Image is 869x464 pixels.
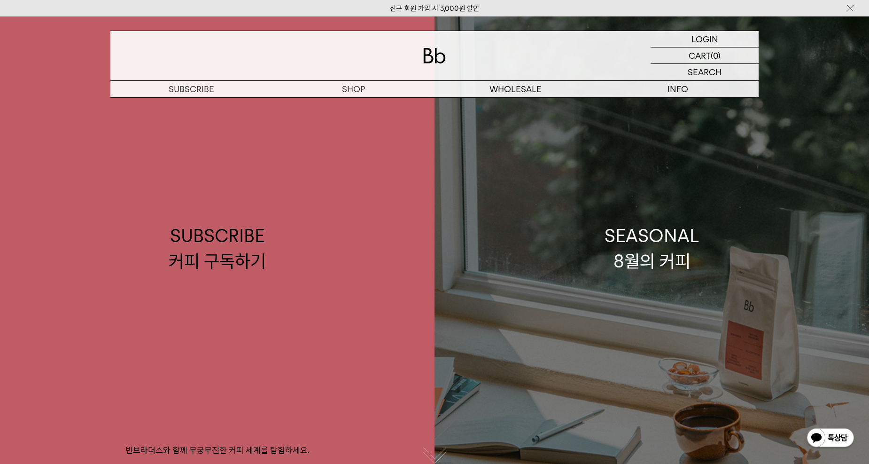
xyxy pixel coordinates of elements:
[390,4,479,13] a: 신규 회원 가입 시 3,000원 할인
[691,31,718,47] p: LOGIN
[434,81,597,97] p: WHOLESALE
[423,48,446,63] img: 로고
[689,47,711,63] p: CART
[597,81,759,97] p: INFO
[110,81,272,97] a: SUBSCRIBE
[651,47,759,64] a: CART (0)
[605,223,699,273] div: SEASONAL 8월의 커피
[711,47,721,63] p: (0)
[688,64,722,80] p: SEARCH
[651,31,759,47] a: LOGIN
[169,223,266,273] div: SUBSCRIBE 커피 구독하기
[806,427,855,450] img: 카카오톡 채널 1:1 채팅 버튼
[272,81,434,97] a: SHOP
